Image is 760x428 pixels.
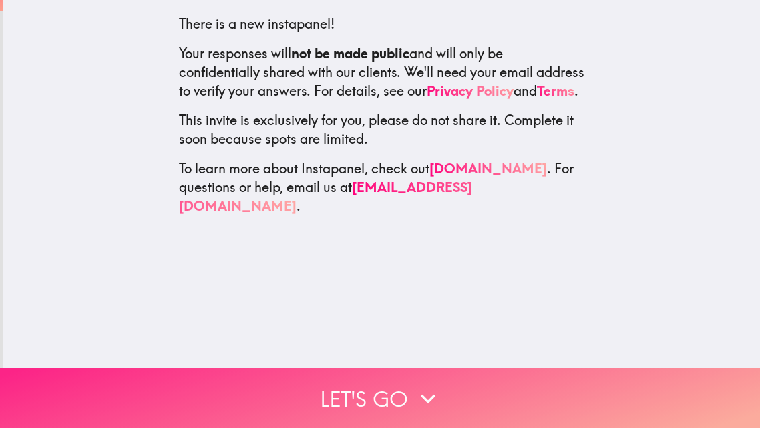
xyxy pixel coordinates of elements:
a: Privacy Policy [427,82,514,98]
p: This invite is exclusively for you, please do not share it. Complete it soon because spots are li... [179,110,585,148]
span: There is a new instapanel! [179,15,335,31]
p: Your responses will and will only be confidentially shared with our clients. We'll need your emai... [179,43,585,100]
a: [DOMAIN_NAME] [429,159,547,176]
b: not be made public [291,44,409,61]
p: To learn more about Instapanel, check out . For questions or help, email us at . [179,158,585,215]
a: Terms [537,82,574,98]
a: [EMAIL_ADDRESS][DOMAIN_NAME] [179,178,472,213]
